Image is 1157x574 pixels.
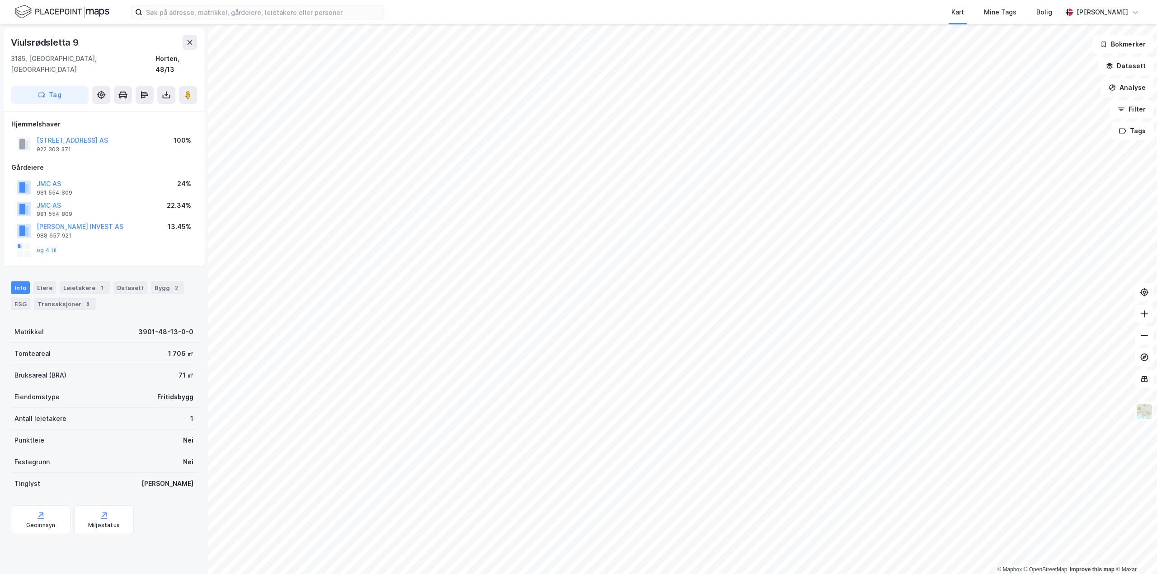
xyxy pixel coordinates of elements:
div: 922 303 371 [37,146,71,153]
div: [PERSON_NAME] [1077,7,1128,18]
div: 981 554 809 [37,210,72,218]
button: Datasett [1098,57,1153,75]
div: Bygg [151,281,184,294]
div: Gårdeiere [11,162,197,173]
div: Festegrunn [14,457,50,467]
iframe: Chat Widget [1112,531,1157,574]
div: 24% [177,178,191,189]
div: Horten, 48/13 [155,53,197,75]
div: 981 554 809 [37,189,72,196]
div: Miljøstatus [88,522,120,529]
div: Bruksareal (BRA) [14,370,66,381]
div: Antall leietakere [14,413,66,424]
div: Kart [951,7,964,18]
a: Improve this map [1070,566,1115,573]
div: ESG [11,298,30,310]
div: Eiendomstype [14,392,60,402]
div: 1 [97,283,106,292]
div: 71 ㎡ [179,370,193,381]
div: Viulsrødsletta 9 [11,35,80,50]
div: Tomteareal [14,348,51,359]
div: Datasett [113,281,147,294]
a: OpenStreetMap [1024,566,1068,573]
div: Geoinnsyn [26,522,56,529]
div: 2 [172,283,181,292]
div: Matrikkel [14,327,44,337]
div: 22.34% [167,200,191,211]
div: 13.45% [168,221,191,232]
div: Mine Tags [984,7,1016,18]
div: Leietakere [60,281,110,294]
div: 100% [174,135,191,146]
input: Søk på adresse, matrikkel, gårdeiere, leietakere eller personer [142,5,384,19]
div: Eiere [33,281,56,294]
button: Bokmerker [1092,35,1153,53]
div: 8 [83,299,92,308]
div: Fritidsbygg [157,392,193,402]
button: Analyse [1101,79,1153,97]
div: Info [11,281,30,294]
button: Filter [1110,100,1153,118]
div: Kontrollprogram for chat [1112,531,1157,574]
div: Punktleie [14,435,44,446]
div: Nei [183,457,193,467]
div: 988 657 921 [37,232,71,239]
div: 1 706 ㎡ [168,348,193,359]
div: [PERSON_NAME] [141,478,193,489]
div: 1 [190,413,193,424]
img: Z [1136,403,1153,420]
div: 3901-48-13-0-0 [138,327,193,337]
div: 3185, [GEOGRAPHIC_DATA], [GEOGRAPHIC_DATA] [11,53,155,75]
img: logo.f888ab2527a4732fd821a326f86c7f29.svg [14,4,109,20]
div: Nei [183,435,193,446]
a: Mapbox [997,566,1022,573]
div: Tinglyst [14,478,40,489]
button: Tags [1111,122,1153,140]
div: Hjemmelshaver [11,119,197,130]
div: Bolig [1036,7,1052,18]
div: Transaksjoner [34,298,96,310]
button: Tag [11,86,89,104]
